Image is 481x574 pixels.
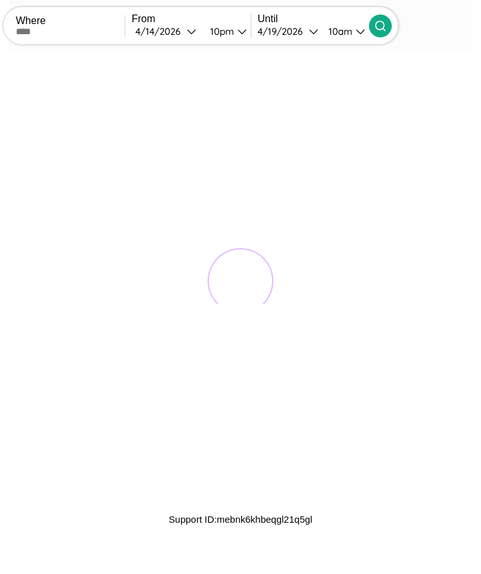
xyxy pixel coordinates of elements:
[200,25,251,38] button: 10pm
[16,15,125,27] label: Where
[169,511,313,528] p: Support ID: mebnk6khbeqgl21q5gl
[135,25,187,37] div: 4 / 14 / 2026
[322,25,356,37] div: 10am
[258,25,309,37] div: 4 / 19 / 2026
[204,25,237,37] div: 10pm
[258,13,369,25] label: Until
[132,25,200,38] button: 4/14/2026
[318,25,369,38] button: 10am
[132,13,251,25] label: From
